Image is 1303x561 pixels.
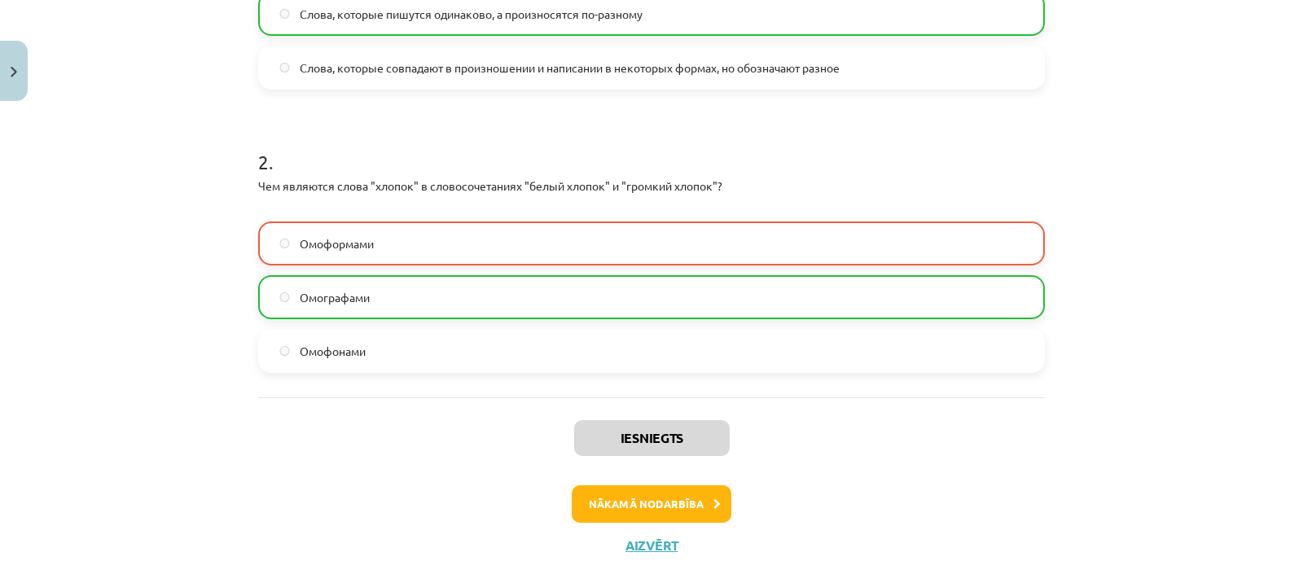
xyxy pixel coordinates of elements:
[258,178,1045,212] p: Чем являются слова "хлопок" в словосочетаниях "белый хлопок" и "громкий хлопок"?
[300,6,643,23] span: Слова, которые пишутся одинаково, а произносятся по-разному
[300,343,366,360] span: Омофонами
[279,239,290,249] input: Омоформами
[300,289,370,306] span: Омографами
[300,235,374,252] span: Омоформами
[279,292,290,303] input: Омографами
[279,9,290,20] input: Слова, которые пишутся одинаково, а произносятся по-разному
[258,122,1045,173] h1: 2 .
[621,537,682,554] button: Aizvērt
[279,63,290,73] input: Слова, которые совпадают в произношении и написании в некоторых формах, но обозначают разное
[11,67,17,77] img: icon-close-lesson-0947bae3869378f0d4975bcd49f059093ad1ed9edebbc8119c70593378902aed.svg
[574,420,730,456] button: Iesniegts
[572,485,731,523] button: Nākamā nodarbība
[300,59,840,77] span: Слова, которые совпадают в произношении и написании в некоторых формах, но обозначают разное
[279,346,290,357] input: Омофонами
